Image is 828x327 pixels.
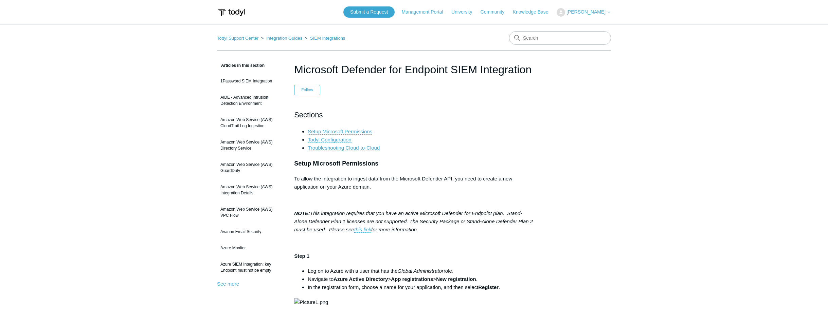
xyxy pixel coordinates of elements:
li: Integration Guides [260,36,304,41]
strong: App registrations [391,276,433,282]
a: Todyl Configuration [308,137,351,143]
li: In the registration form, choose a name for your application, and then select . [308,283,534,291]
a: SIEM Integrations [310,36,345,41]
li: Todyl Support Center [217,36,260,41]
a: Amazon Web Service (AWS) Directory Service [217,136,284,155]
a: 1Password SIEM Integration [217,75,284,88]
input: Search [509,31,611,45]
button: [PERSON_NAME] [557,8,611,17]
span: [PERSON_NAME] [566,9,606,15]
li: SIEM Integrations [304,36,345,41]
em: This integration requires that you have an active Microsoft Defender for Endpoint plan. Stand-Alo... [294,210,533,233]
button: Follow Article [294,85,320,95]
a: Amazon Web Service (AWS) CloudTrail Log Ingestion [217,113,284,132]
h2: Sections [294,109,534,121]
a: Amazon Web Service (AWS) Integration Details [217,180,284,199]
span: Articles in this section [217,63,265,68]
h1: Microsoft Defender for Endpoint SIEM Integration [294,61,534,78]
a: Todyl Support Center [217,36,258,41]
li: Navigate to > > . [308,275,534,283]
em: Global Administrator [398,268,444,274]
a: University [451,8,479,16]
p: To allow the integration to ingest data from the Microsoft Defender API, you need to create a new... [294,175,534,191]
a: Management Portal [402,8,450,16]
strong: New registration [436,276,476,282]
a: Amazon Web Service (AWS) VPC Flow [217,203,284,222]
a: Azure Monitor [217,242,284,254]
a: Azure SIEM Integration: key Endpoint must not be empty [217,258,284,277]
a: Knowledge Base [513,8,555,16]
strong: Step 1 [294,253,309,259]
a: this link [354,227,371,233]
a: Avanan Email Security [217,225,284,238]
a: See more [217,281,239,287]
strong: NOTE: [294,210,310,216]
a: AIDE - Advanced Intrusion Detection Environment [217,91,284,110]
a: Community [481,8,511,16]
img: Picture1.png [294,298,328,306]
a: Submit a Request [343,6,395,18]
a: Troubleshooting Cloud-to-Cloud [308,145,380,151]
strong: Register [478,284,499,290]
li: Log on to Azure with a user that has the role. [308,267,534,275]
a: Integration Guides [266,36,302,41]
a: Setup Microsoft Permissions [308,129,372,135]
h3: Setup Microsoft Permissions [294,159,534,169]
img: Todyl Support Center Help Center home page [217,6,246,19]
strong: Azure Active Directory [334,276,388,282]
a: Amazon Web Service (AWS) GuardDuty [217,158,284,177]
